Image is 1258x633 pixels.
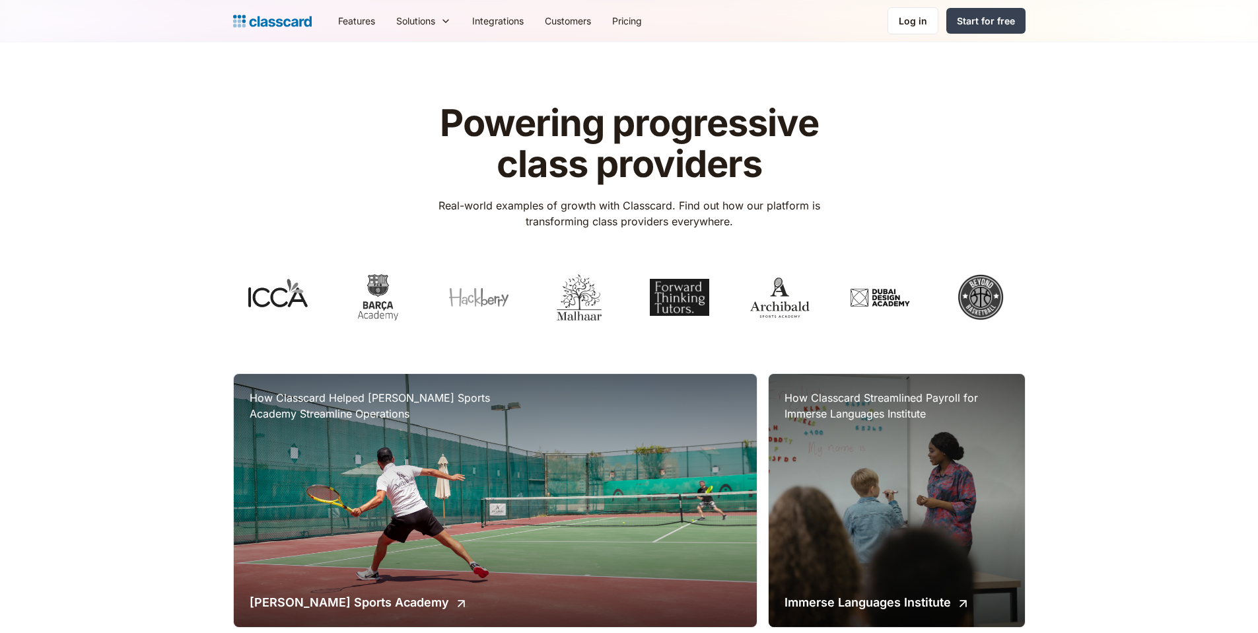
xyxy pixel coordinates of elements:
div: Log in [899,14,927,28]
div: Solutions [396,14,435,28]
h3: How Classcard Streamlined Payroll for Immerse Languages Institute [785,390,1008,422]
a: Pricing [602,6,652,36]
p: Real-world examples of growth with Classcard. Find out how our platform is transforming class pro... [419,198,839,229]
h1: Powering progressive class providers [419,103,839,184]
a: Integrations [462,6,534,36]
a: Customers [534,6,602,36]
a: Logo [233,12,312,30]
h3: How Classcard Helped [PERSON_NAME] Sports Academy Streamline Operations [250,390,514,422]
a: How Classcard Helped [PERSON_NAME] Sports Academy Streamline Operations[PERSON_NAME] Sports Academy [234,374,757,627]
div: Solutions [386,6,462,36]
a: Features [328,6,386,36]
h2: Immerse Languages Institute [785,593,951,611]
div: Start for free [957,14,1015,28]
a: Log in [888,7,938,34]
a: How Classcard Streamlined Payroll for Immerse Languages InstituteImmerse Languages Institute [769,374,1024,627]
h2: [PERSON_NAME] Sports Academy [250,593,449,611]
a: Start for free [946,8,1026,34]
